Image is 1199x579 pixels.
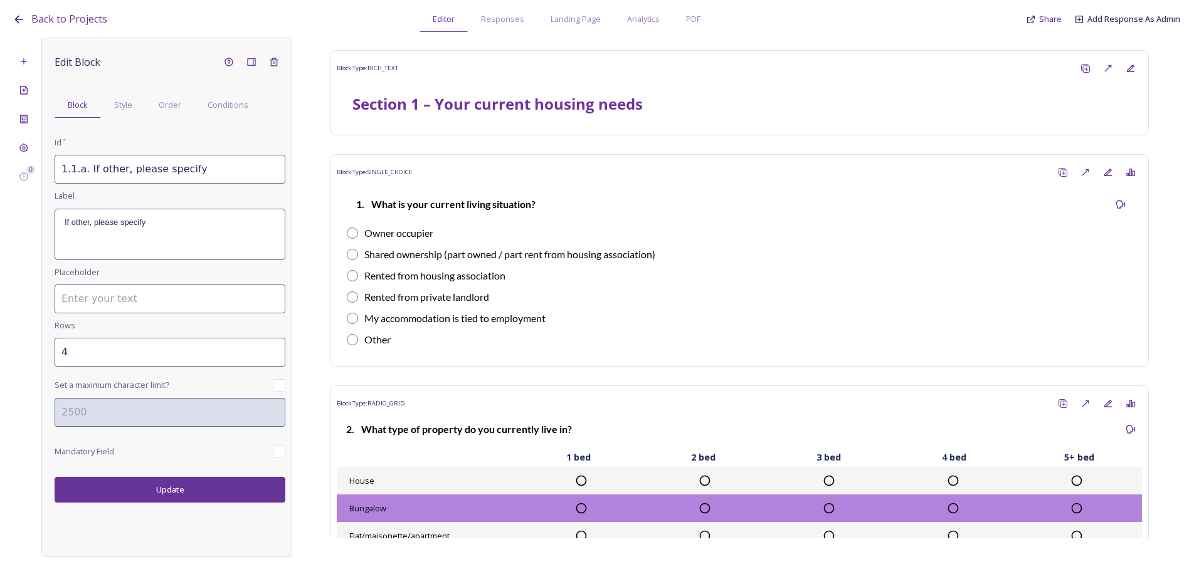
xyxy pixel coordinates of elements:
[55,477,285,503] button: Update
[566,451,591,464] span: 1 bed
[364,289,489,305] div: Rented from private landlord
[55,320,75,331] span: Rows
[816,451,841,464] span: 3 bed
[481,13,524,25] span: Responses
[364,332,391,347] div: Other
[31,11,107,27] a: Back to Projects
[114,99,132,111] span: Style
[1039,13,1062,24] span: Share
[627,13,660,25] span: Analytics
[31,12,107,26] span: Back to Projects
[1087,13,1180,25] a: Add Response As Admin
[1064,451,1094,464] span: 5+ bed
[55,266,100,278] span: Placeholder
[349,530,450,541] span: Flat/maisonette/apartment
[433,13,455,25] span: Editor
[352,93,643,114] strong: Section 1 – Your current housing needs
[55,379,169,391] span: Set a maximum character limit?
[55,190,75,202] span: Label
[55,155,285,184] input: myid
[55,338,285,367] input: 4
[68,99,88,111] span: Block
[364,226,433,241] div: Owner occupier
[551,13,601,25] span: Landing Page
[364,247,655,262] div: Shared ownership (part owned / part rent from housing association)
[26,165,35,174] div: 0
[691,451,716,464] span: 2 bed
[349,503,386,514] span: Bungalow
[337,64,398,73] span: Block Type: RICH_TEXT
[349,475,374,486] span: House
[55,446,114,457] span: Mandatory Field
[55,137,61,149] span: Id
[1087,13,1180,24] span: Add Response As Admin
[686,13,700,25] span: PDF
[942,451,966,464] span: 4 bed
[364,268,505,283] div: Rented from housing association
[208,99,248,111] span: Conditions
[337,168,413,177] span: Block Type: SINGLE_CHOICE
[337,399,405,408] span: Block Type: RADIO_GRID
[65,217,275,228] p: If other, please specify
[55,398,285,427] input: 2500
[364,311,546,326] div: My accommodation is tied to employment
[346,423,572,435] strong: 2. What type of property do you currently live in?
[55,55,100,70] span: Edit Block
[356,198,536,210] strong: 1. What is your current living situation?
[55,284,285,313] input: Enter your text
[159,99,181,111] span: Order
